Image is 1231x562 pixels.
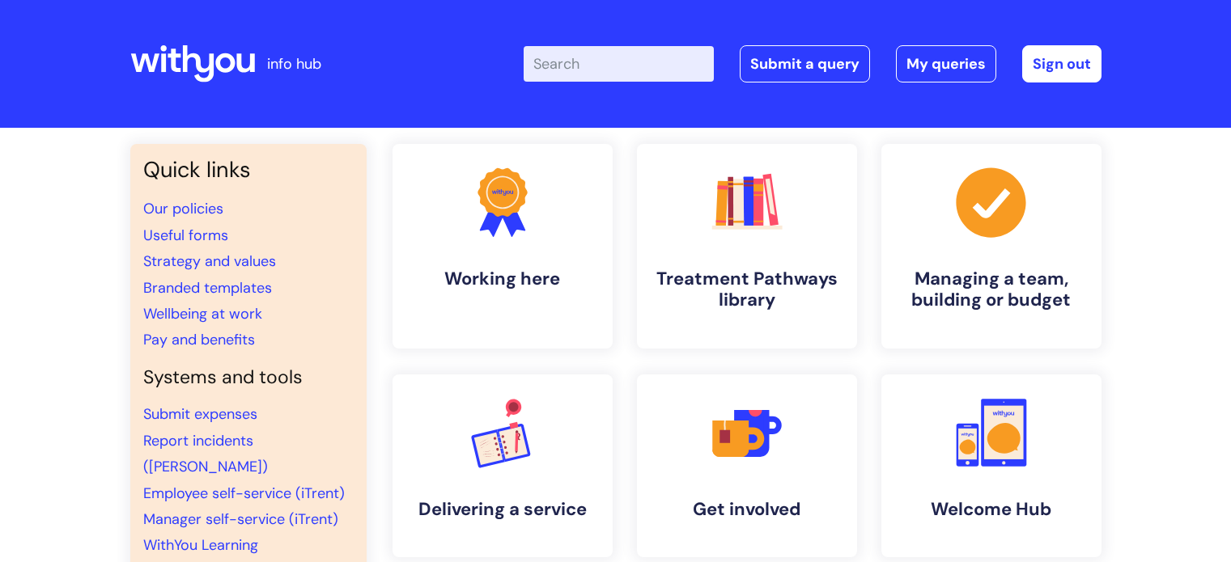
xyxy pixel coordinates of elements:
a: Get involved [637,374,857,557]
a: Manager self-service (iTrent) [143,509,338,529]
h4: Systems and tools [143,366,354,389]
input: Search [524,46,714,82]
a: Our policies [143,199,223,218]
h4: Treatment Pathways library [650,268,844,311]
div: | - [524,45,1102,82]
a: Welcome Hub [881,374,1102,557]
a: Treatment Pathways library [637,144,857,349]
a: Wellbeing at work [143,304,262,323]
a: Managing a team, building or budget [881,144,1102,349]
p: info hub [267,51,321,77]
h4: Managing a team, building or budget [894,268,1089,311]
a: Branded templates [143,278,272,298]
a: Report incidents ([PERSON_NAME]) [143,431,268,476]
h4: Delivering a service [405,499,600,520]
a: Pay and benefits [143,330,255,349]
a: WithYou Learning [143,535,258,555]
h4: Get involved [650,499,844,520]
a: Working here [393,144,613,349]
a: Delivering a service [393,374,613,557]
a: My queries [896,45,996,82]
a: Strategy and values [143,251,276,271]
a: Sign out [1022,45,1102,82]
a: Submit a query [740,45,870,82]
a: Employee self-service (iTrent) [143,484,345,503]
h4: Welcome Hub [894,499,1089,520]
h4: Working here [405,268,600,289]
a: Useful forms [143,226,228,245]
a: Submit expenses [143,404,257,424]
h3: Quick links [143,157,354,183]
